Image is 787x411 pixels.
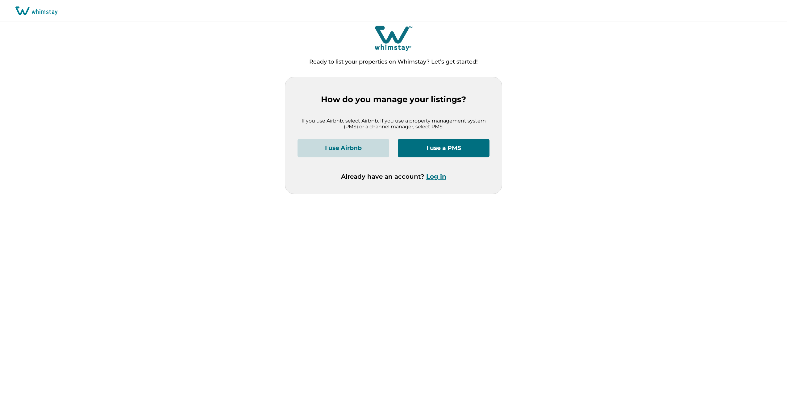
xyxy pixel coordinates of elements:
button: I use Airbnb [298,139,389,157]
p: Already have an account? [341,173,446,180]
p: How do you manage your listings? [298,95,489,104]
p: If you use Airbnb, select Airbnb. If you use a property management system (PMS) or a channel mana... [298,118,489,130]
p: Ready to list your properties on Whimstay? Let’s get started! [309,59,478,65]
button: I use a PMS [398,139,489,157]
button: Log in [426,173,446,180]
